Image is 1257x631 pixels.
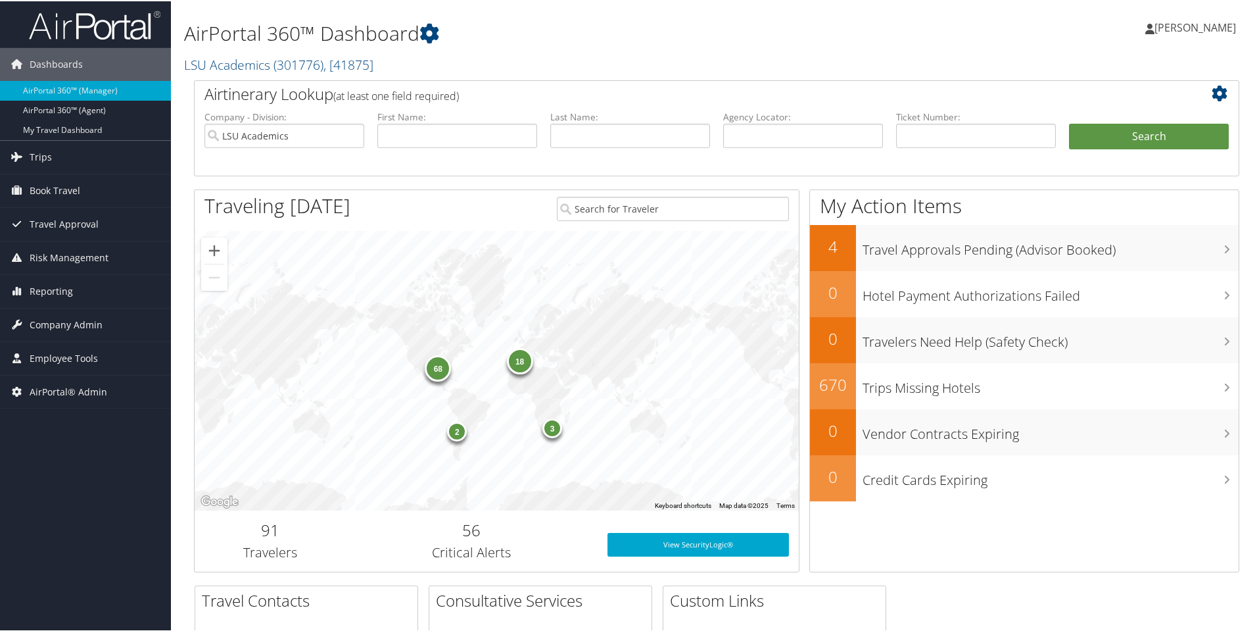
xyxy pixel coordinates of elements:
[30,240,108,273] span: Risk Management
[204,109,364,122] label: Company - Division:
[30,47,83,80] span: Dashboards
[198,492,241,509] a: Open this area in Google Maps (opens a new window)
[29,9,160,39] img: airportal-logo.png
[810,372,856,395] h2: 670
[863,463,1239,488] h3: Credit Cards Expiring
[607,532,789,555] a: View SecurityLogic®
[201,263,227,290] button: Zoom out
[356,542,588,561] h3: Critical Alerts
[198,492,241,509] img: Google
[810,234,856,257] h2: 4
[30,207,99,240] span: Travel Approval
[723,109,883,122] label: Agency Locator:
[810,408,1239,454] a: 0Vendor Contracts Expiring
[863,279,1239,304] h3: Hotel Payment Authorizations Failed
[447,420,467,440] div: 2
[425,354,451,380] div: 68
[377,109,537,122] label: First Name:
[863,417,1239,442] h3: Vendor Contracts Expiring
[896,109,1056,122] label: Ticket Number:
[863,233,1239,258] h3: Travel Approvals Pending (Advisor Booked)
[184,55,373,72] a: LSU Academics
[1069,122,1229,149] button: Search
[655,500,711,509] button: Keyboard shortcuts
[30,274,73,307] span: Reporting
[719,501,769,508] span: Map data ©2025
[810,362,1239,408] a: 670Trips Missing Hotels
[776,501,795,508] a: Terms (opens in new tab)
[863,325,1239,350] h3: Travelers Need Help (Safety Check)
[204,191,350,218] h1: Traveling [DATE]
[273,55,323,72] span: ( 301776 )
[863,371,1239,396] h3: Trips Missing Hotels
[550,109,710,122] label: Last Name:
[202,588,417,611] h2: Travel Contacts
[333,88,459,102] span: (at least one field required)
[810,418,856,441] h2: 0
[30,139,52,172] span: Trips
[557,195,789,220] input: Search for Traveler
[810,316,1239,362] a: 0Travelers Need Help (Safety Check)
[204,82,1142,104] h2: Airtinerary Lookup
[810,326,856,349] h2: 0
[201,236,227,263] button: Zoom in
[30,173,80,206] span: Book Travel
[810,191,1239,218] h1: My Action Items
[30,307,103,340] span: Company Admin
[810,454,1239,500] a: 0Credit Cards Expiring
[810,465,856,487] h2: 0
[810,280,856,303] h2: 0
[810,270,1239,316] a: 0Hotel Payment Authorizations Failed
[204,518,336,540] h2: 91
[356,518,588,540] h2: 56
[810,224,1239,270] a: 4Travel Approvals Pending (Advisor Booked)
[204,542,336,561] h3: Travelers
[1154,19,1236,34] span: [PERSON_NAME]
[323,55,373,72] span: , [ 41875 ]
[670,588,886,611] h2: Custom Links
[30,374,107,407] span: AirPortal® Admin
[542,416,562,436] div: 3
[1145,7,1249,46] a: [PERSON_NAME]
[436,588,652,611] h2: Consultative Services
[30,341,98,374] span: Employee Tools
[184,18,894,46] h1: AirPortal 360™ Dashboard
[506,347,533,373] div: 18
